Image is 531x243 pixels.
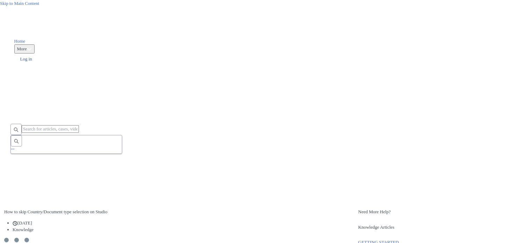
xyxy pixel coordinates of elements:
[11,146,122,153] div: " "
[14,38,25,44] a: Home
[22,125,79,133] input: Search for articles, cases, videos...
[13,226,350,233] li: Knowledge
[17,220,32,226] span: [DATE]
[14,44,35,53] button: More
[10,124,22,135] button: Search
[358,224,394,230] span: Knowledge Articles
[358,209,391,214] span: Need More Help?
[10,117,204,124] h2: Help Center
[11,135,22,146] button: Search
[14,53,38,65] button: Log in
[4,208,350,215] h2: How to skip Country/Document type selection on Studio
